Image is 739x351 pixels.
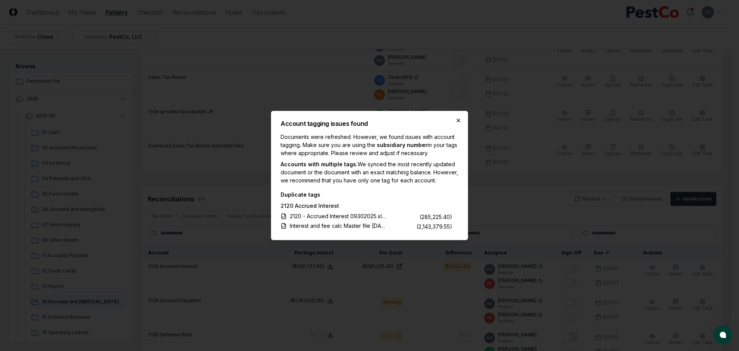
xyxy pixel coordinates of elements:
div: Interest and fee calc Master file [DATE].xlsx [290,222,386,230]
div: (2,143,379.55) [416,222,452,231]
div: (285,225.40) [420,213,452,221]
div: 2120 - Accrued Interest 09302025.xlsx [290,212,386,220]
a: 2120 - Accrued Interest 09302025.xlsx [281,212,395,220]
h2: Account tagging issues found [281,120,458,127]
span: Accounts with multiple tags. [281,161,358,167]
span: subsidiary number [377,142,428,148]
div: Duplicate tags [281,191,452,199]
p: Documents were refreshed. However, we found issues with account tagging. Make sure you are using ... [281,133,458,157]
div: 2120 Accrued Interest [281,202,452,211]
p: We synced the most recently updated document or the document with an exact matching balance. Howe... [281,160,458,184]
a: Interest and fee calc Master file [DATE].xlsx [281,222,395,230]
